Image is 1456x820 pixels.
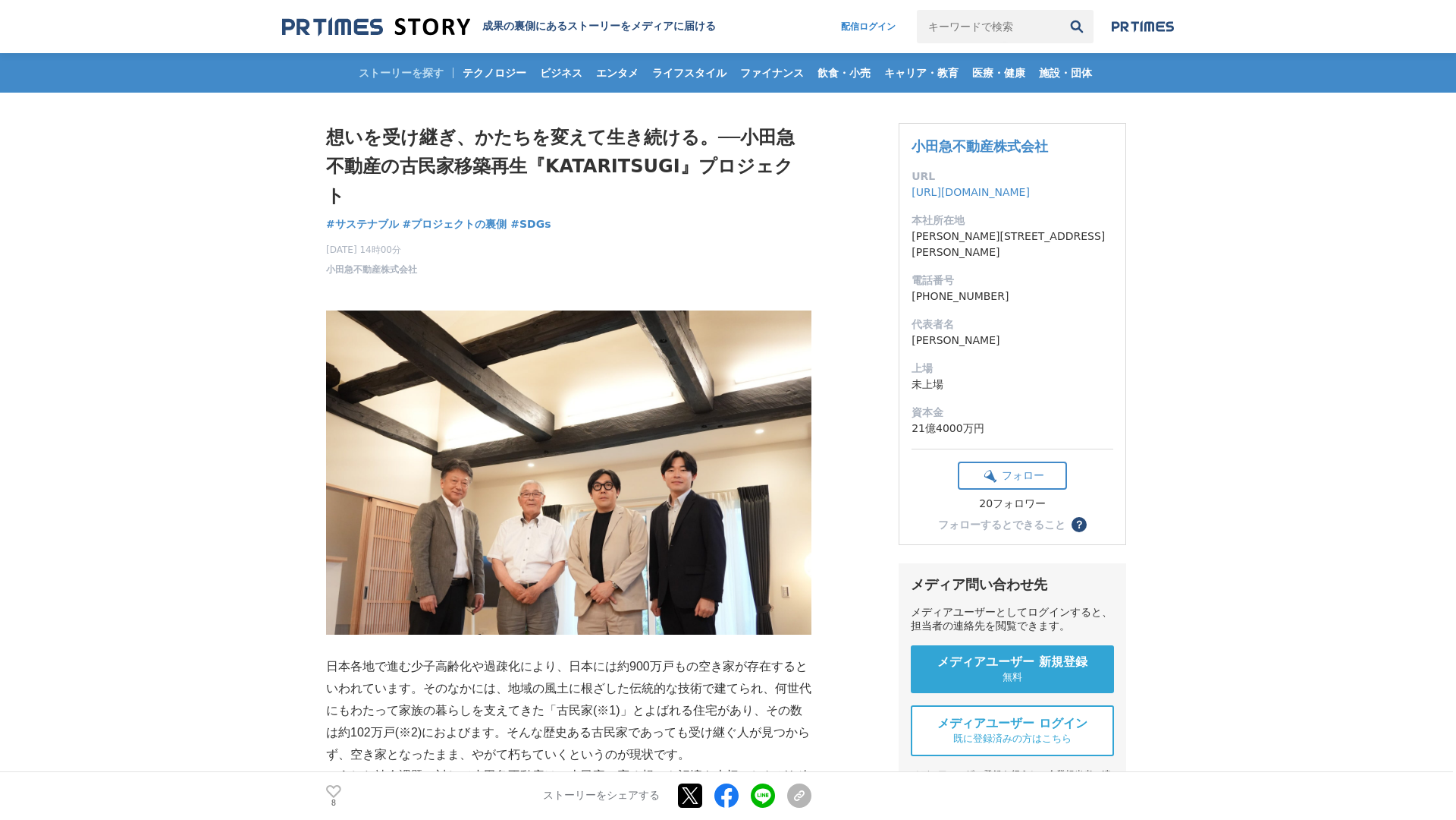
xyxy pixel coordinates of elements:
[534,53,588,93] a: ビジネス
[326,243,417,257] span: [DATE] 14時00分
[878,53,965,93] a: キャリア・教育
[953,732,1072,746] span: 既に登録済みの方はこちら
[912,289,1113,304] dd: [PHONE_NUMBER]
[482,20,716,33] h2: 成果の裏側にあるストーリーをメディアに届ける
[912,273,1113,289] dt: 電話番号
[510,217,551,231] span: #SDGs
[326,217,399,231] span: #サステナブル
[912,229,1113,260] dd: [PERSON_NAME][STREET_ADDRESS][PERSON_NAME]
[646,53,733,93] a: ライフスタイル
[958,497,1067,511] div: 20フォロワー
[457,66,532,80] span: テクノロジー
[1060,10,1094,43] button: 検索
[1033,53,1098,93] a: 施設・団体
[912,421,1113,437] dd: 21億4000万円
[966,53,1031,93] a: 医療・健康
[510,216,551,232] a: #SDGs
[958,462,1067,490] button: フォロー
[912,361,1113,377] dt: 上場
[911,576,1114,594] div: メディア問い合わせ先
[534,66,588,80] span: ビジネス
[326,123,811,210] h1: 想いを受け継ぎ、かたちを変えて生き続ける。──小田急不動産の古民家移築再生『KATARITSUGI』プロジェクト
[937,654,1087,670] span: メディアユーザー 新規登録
[734,66,810,80] span: ファイナンス
[912,169,1113,184] dt: URL
[826,10,911,43] a: 配信ログイン
[326,656,811,765] p: 日本各地で進む少子高齢化や過疎化により、日本には約900万戸もの空き家が存在するといわれています。そのなかには、地域の風土に根ざした伝統的な技術で建てられ、何世代にもわたって家族の暮らしを支えて...
[911,645,1114,693] a: メディアユーザー 新規登録 無料
[282,17,716,37] a: 成果の裏側にあるストーリーをメディアに届ける 成果の裏側にあるストーリーをメディアに届ける
[1033,66,1098,80] span: 施設・団体
[326,799,341,807] p: 8
[912,317,1113,333] dt: 代表者名
[912,138,1048,154] a: 小田急不動産株式会社
[912,405,1113,421] dt: 資本金
[403,216,507,232] a: #プロジェクトの裏側
[911,705,1114,756] a: メディアユーザー ログイン 既に登録済みの方はこちら
[457,53,532,93] a: テクノロジー
[966,66,1031,80] span: 医療・健康
[543,790,660,803] p: ストーリーをシェアする
[326,216,399,232] a: #サステナブル
[811,66,877,80] span: 飲食・小売
[1072,517,1087,532] button: ？
[734,53,810,93] a: ファイナンス
[912,377,1113,393] dd: 未上場
[590,53,645,93] a: エンタメ
[646,66,733,80] span: ライフスタイル
[1074,519,1084,530] span: ？
[912,186,1030,198] a: [URL][DOMAIN_NAME]
[911,606,1114,633] div: メディアユーザーとしてログインすると、担当者の連絡先を閲覧できます。
[938,519,1065,530] div: フォローするとできること
[403,217,507,231] span: #プロジェクトの裏側
[811,53,877,93] a: 飲食・小売
[912,213,1113,229] dt: 本社所在地
[937,716,1087,732] span: メディアユーザー ログイン
[917,10,1060,43] input: キーワードで検索
[878,66,965,80] span: キャリア・教育
[1112,20,1174,33] img: prtimes
[282,17,470,37] img: 成果の裏側にあるストーリーをメディアに届ける
[326,311,811,635] img: thumbnail_244ae7e0-87c5-11f0-8715-43762be7fab4.JPG
[912,333,1113,348] dd: [PERSON_NAME]
[590,66,645,80] span: エンタメ
[326,263,417,276] a: 小田急不動産株式会社
[1003,670,1022,684] span: 無料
